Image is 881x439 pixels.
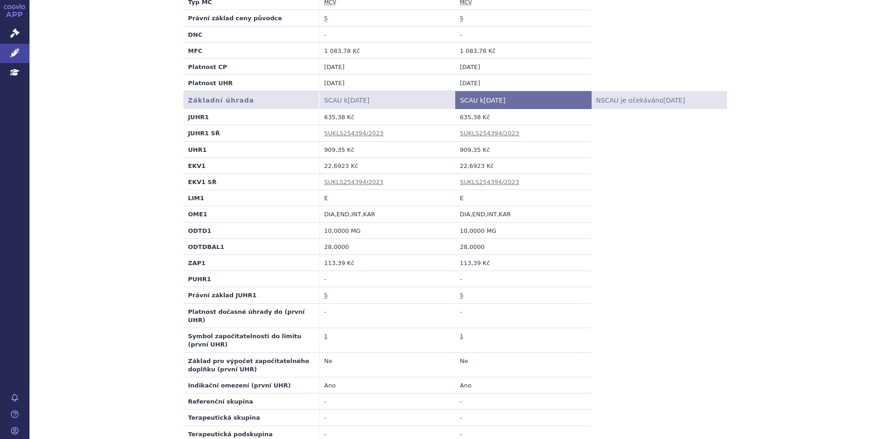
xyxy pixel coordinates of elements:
strong: DNC [188,31,202,38]
td: - [455,303,591,328]
strong: ODTDBAL1 [188,243,224,250]
td: Ano [319,377,455,393]
td: [DATE] [455,59,591,75]
td: 635,38 Kč [455,109,591,125]
td: 22,6923 Kč [319,157,455,173]
td: 113,39 Kč [319,255,455,271]
abbr: stanovena nebo změněna ve správním řízení podle zákona č. 48/1997 Sb. ve znění účinném od 1.1.2008 [460,292,463,299]
abbr: přípravek má započitatelný doplatek vyšší než nula: přepočítaný podle nejlevnějšího ve skupině (s... [324,333,328,340]
td: DIA,END,INT,KAR [319,206,455,222]
span: [DATE] [663,97,685,104]
td: E [455,190,591,206]
td: [DATE] [319,59,455,75]
abbr: stanovena nebo změněna ve správním řízení podle zákona č. 48/1997 Sb. ve znění účinném od 1.1.2008 [324,292,328,299]
td: Ano [455,377,591,393]
strong: UHR1 [188,146,207,153]
span: [DATE] [484,97,505,104]
strong: EKV1 [188,162,206,169]
td: Ne [319,352,455,377]
th: Základní úhrada [183,91,319,109]
abbr: stanovena nebo změněna ve správním řízení podle zákona č. 48/1997 Sb. ve znění účinném od 1.1.2008 [460,15,463,22]
td: 22,6923 Kč [455,157,591,173]
strong: PUHR1 [188,276,211,283]
strong: Referenční skupina [188,398,253,405]
strong: JUHR1 [188,114,209,121]
strong: OME1 [188,211,207,218]
th: SCAU k [455,91,591,109]
td: - [455,410,591,426]
strong: JUHR1 SŘ [188,130,220,137]
td: Ne [455,352,591,377]
strong: Platnost UHR [188,80,233,87]
strong: Indikační omezení (první UHR) [188,382,291,389]
td: - [319,271,455,287]
td: 10,0000 MG [319,222,455,238]
td: 28,0000 [319,238,455,254]
a: SUKLS254394/2023 [460,179,519,185]
strong: EKV1 SŘ [188,179,217,185]
td: 635,38 Kč [319,109,455,125]
a: SUKLS254394/2023 [460,130,519,137]
strong: Terapeutická skupina [188,414,260,421]
td: - [319,410,455,426]
strong: ODTD1 [188,227,211,234]
td: 28,0000 [455,238,591,254]
td: 1 083,78 Kč [455,42,591,58]
span: [DATE] [348,97,370,104]
td: [DATE] [455,75,591,91]
td: DIA,END,INT,KAR [455,206,591,222]
strong: Právní základ ceny původce [188,15,282,22]
strong: Platnost CP [188,64,227,70]
td: - [319,393,455,410]
strong: Symbol započitatelnosti do limitu (první UHR) [188,333,301,348]
td: E [319,190,455,206]
strong: Právní základ JUHR1 [188,292,257,299]
td: [DATE] [319,75,455,91]
td: 909,35 Kč [455,141,591,157]
th: SCAU k [319,91,455,109]
td: 1 083,78 Kč [319,42,455,58]
td: - [455,393,591,410]
abbr: stanovena nebo změněna ve správním řízení podle zákona č. 48/1997 Sb. ve znění účinném od 1.1.2008 [324,15,328,22]
td: - [455,26,591,42]
abbr: přípravek má započitatelný doplatek vyšší než nula: přepočítaný podle nejlevnějšího ve skupině (s... [460,333,463,340]
td: - [319,303,455,328]
strong: Základ pro výpočet započitatelného doplňku (první UHR) [188,358,309,373]
td: - [319,26,455,42]
td: 113,39 Kč [455,255,591,271]
strong: Platnost dočasné úhrady do (první UHR) [188,308,305,323]
a: SUKLS254394/2023 [324,179,384,185]
a: SUKLS254394/2023 [324,130,384,137]
strong: ZAP1 [188,260,206,266]
strong: Terapeutická podskupina [188,431,273,438]
td: 10,0000 MG [455,222,591,238]
strong: MFC [188,47,202,54]
th: NSCAU je očekáváno [591,91,727,109]
td: 909,35 Kč [319,141,455,157]
td: - [455,271,591,287]
strong: LIM1 [188,195,204,202]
